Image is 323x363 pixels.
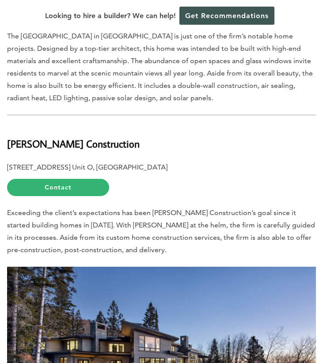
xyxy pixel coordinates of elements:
iframe: Drift Widget Chat Controller [279,319,312,352]
span: The [GEOGRAPHIC_DATA] in [GEOGRAPHIC_DATA] is just one of the firm’s notable home projects. Desig... [7,32,313,102]
b: [PERSON_NAME] Construction [7,137,140,150]
b: [STREET_ADDRESS] Unit O, [GEOGRAPHIC_DATA] [7,163,167,171]
a: Get Recommendations [179,7,274,25]
a: Contact [7,179,109,196]
span: Exceeding the client’s expectations has been [PERSON_NAME] Construction’s goal since it started b... [7,208,315,254]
